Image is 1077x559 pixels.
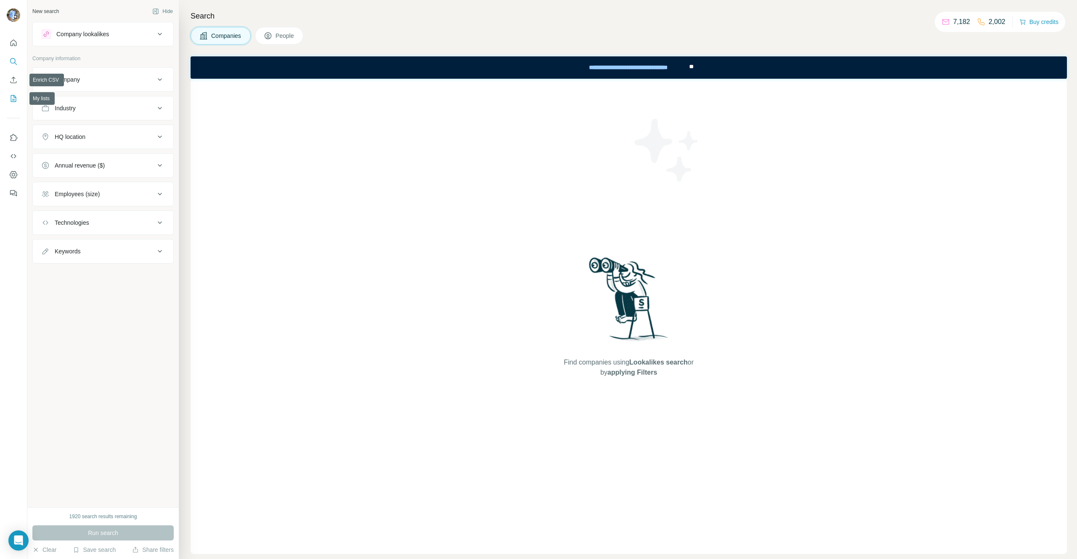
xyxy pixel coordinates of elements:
[55,247,80,256] div: Keywords
[211,32,242,40] span: Companies
[7,8,20,22] img: Avatar
[989,17,1005,27] p: 2,002
[1019,16,1058,28] button: Buy credits
[32,8,59,15] div: New search
[132,546,174,554] button: Share filters
[7,72,20,88] button: Enrich CSV
[55,218,89,227] div: Technologies
[7,186,20,201] button: Feedback
[607,369,657,376] span: applying Filters
[55,133,85,141] div: HQ location
[146,5,179,18] button: Hide
[73,546,116,554] button: Save search
[55,190,100,198] div: Employees (size)
[33,24,173,44] button: Company lookalikes
[7,35,20,51] button: Quick start
[276,32,295,40] span: People
[953,17,970,27] p: 7,182
[7,91,20,106] button: My lists
[33,184,173,204] button: Employees (size)
[629,112,705,188] img: Surfe Illustration - Stars
[7,54,20,69] button: Search
[191,56,1067,79] iframe: Banner
[33,69,173,90] button: Company
[8,530,29,551] div: Open Intercom Messenger
[33,213,173,233] button: Technologies
[7,130,20,145] button: Use Surfe on LinkedIn
[7,149,20,164] button: Use Surfe API
[32,546,56,554] button: Clear
[33,155,173,176] button: Annual revenue ($)
[55,104,76,112] div: Industry
[585,255,673,349] img: Surfe Illustration - Woman searching with binoculars
[629,359,688,366] span: Lookalikes search
[69,513,137,520] div: 1920 search results remaining
[191,10,1067,22] h4: Search
[33,241,173,261] button: Keywords
[55,75,80,84] div: Company
[32,55,174,62] p: Company information
[7,167,20,182] button: Dashboard
[33,98,173,118] button: Industry
[56,30,109,38] div: Company lookalikes
[55,161,105,170] div: Annual revenue ($)
[33,127,173,147] button: HQ location
[561,357,696,378] span: Find companies using or by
